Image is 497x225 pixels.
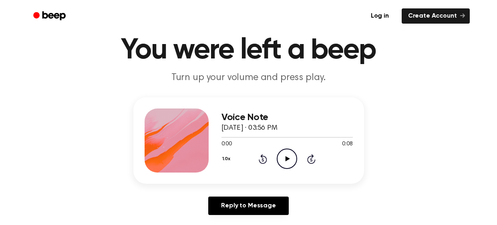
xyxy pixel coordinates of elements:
[221,152,233,166] button: 1.0x
[402,8,470,24] a: Create Account
[363,7,397,25] a: Log in
[44,36,454,65] h1: You were left a beep
[221,125,278,132] span: [DATE] · 03:56 PM
[208,197,288,215] a: Reply to Message
[342,140,352,149] span: 0:08
[28,8,73,24] a: Beep
[95,71,402,84] p: Turn up your volume and press play.
[221,140,232,149] span: 0:00
[221,112,353,123] h3: Voice Note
